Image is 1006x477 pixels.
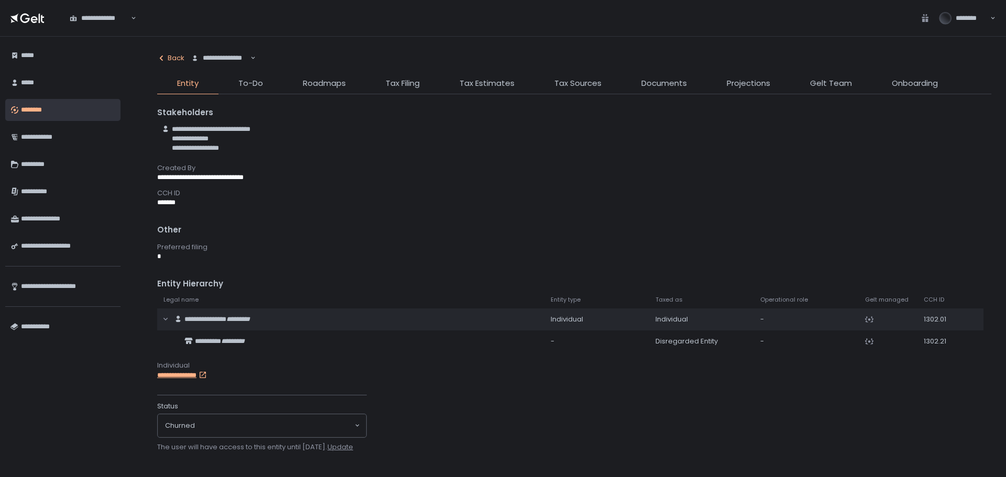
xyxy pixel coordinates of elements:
span: The user will have access to this entity until [DATE]. [157,442,354,452]
span: Tax Filing [386,77,420,90]
div: Individual [551,315,643,324]
span: Gelt managed [865,296,909,304]
div: Back [157,53,184,63]
span: Documents [641,77,687,90]
div: - [760,337,852,346]
div: Search for option [63,7,136,29]
input: Search for option [129,13,130,24]
span: Entity [177,77,199,90]
div: Entity Hierarchy [157,278,991,290]
span: churned [165,421,195,430]
div: Stakeholders [157,107,991,119]
span: Gelt Team [810,77,852,90]
div: Other [157,224,991,236]
div: Individual [157,361,991,370]
button: Back [157,47,184,69]
div: - [760,315,852,324]
span: Roadmaps [303,77,346,90]
span: To-Do [238,77,263,90]
input: Search for option [195,420,354,431]
span: Entity type [551,296,581,304]
span: Tax Sources [554,77,602,90]
div: Individual [655,315,748,324]
span: Onboarding [892,77,938,90]
span: Taxed as [655,296,683,304]
span: Projections [727,77,770,90]
span: Legal name [163,296,199,304]
div: CCH ID [157,188,991,198]
div: 1302.01 [924,315,957,324]
span: Tax Estimates [460,77,515,90]
span: Operational role [760,296,808,304]
div: Search for option [184,47,256,69]
button: update [327,442,354,452]
div: - [551,337,643,346]
div: Created By [157,163,991,173]
span: CCH ID [924,296,944,304]
div: update [327,442,353,452]
div: Preferred filing [157,242,991,252]
div: Search for option [158,414,366,437]
div: 1302.21 [924,337,957,346]
span: Status [157,402,178,411]
div: Disregarded Entity [655,337,748,346]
